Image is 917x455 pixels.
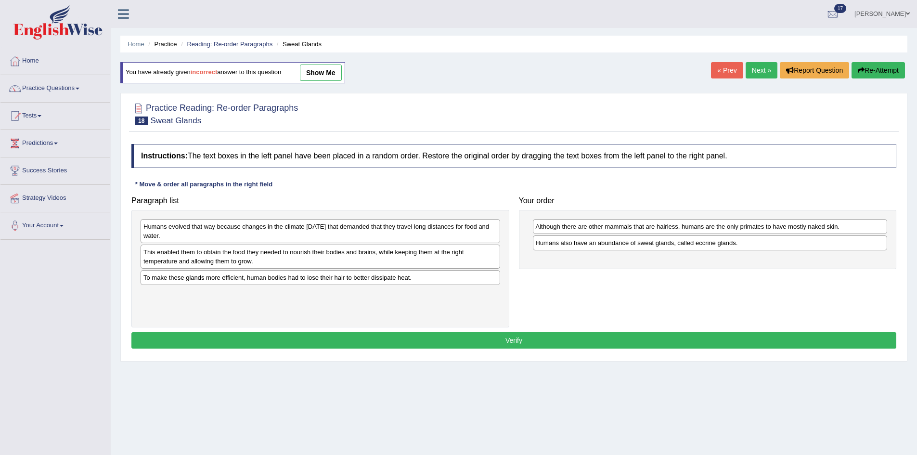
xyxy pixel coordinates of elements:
[780,62,849,78] button: Report Question
[131,101,298,125] h2: Practice Reading: Re-order Paragraphs
[0,75,110,99] a: Practice Questions
[131,144,896,168] h4: The text boxes in the left panel have been placed in a random order. Restore the original order b...
[834,4,846,13] span: 17
[0,185,110,209] a: Strategy Videos
[0,212,110,236] a: Your Account
[135,117,148,125] span: 18
[533,219,888,234] div: Although there are other mammals that are hairless, humans are the only primates to have mostly n...
[131,196,509,205] h4: Paragraph list
[150,116,201,125] small: Sweat Glands
[300,65,342,81] a: show me
[187,40,272,48] a: Reading: Re-order Paragraphs
[191,69,218,76] b: incorrect
[0,48,110,72] a: Home
[711,62,743,78] a: « Prev
[0,103,110,127] a: Tests
[141,245,500,269] div: This enabled them to obtain the food they needed to nourish their bodies and brains, while keepin...
[141,270,500,285] div: To make these glands more efficient, human bodies had to lose their hair to better dissipate heat.
[0,130,110,154] a: Predictions
[141,219,500,243] div: Humans evolved that way because changes in the climate [DATE] that demanded that they travel long...
[146,39,177,49] li: Practice
[274,39,322,49] li: Sweat Glands
[131,180,276,189] div: * Move & order all paragraphs in the right field
[131,332,896,349] button: Verify
[128,40,144,48] a: Home
[852,62,905,78] button: Re-Attempt
[746,62,777,78] a: Next »
[120,62,345,83] div: You have already given answer to this question
[141,152,188,160] b: Instructions:
[519,196,897,205] h4: Your order
[0,157,110,182] a: Success Stories
[533,235,888,250] div: Humans also have an abundance of sweat glands, called eccrine glands.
